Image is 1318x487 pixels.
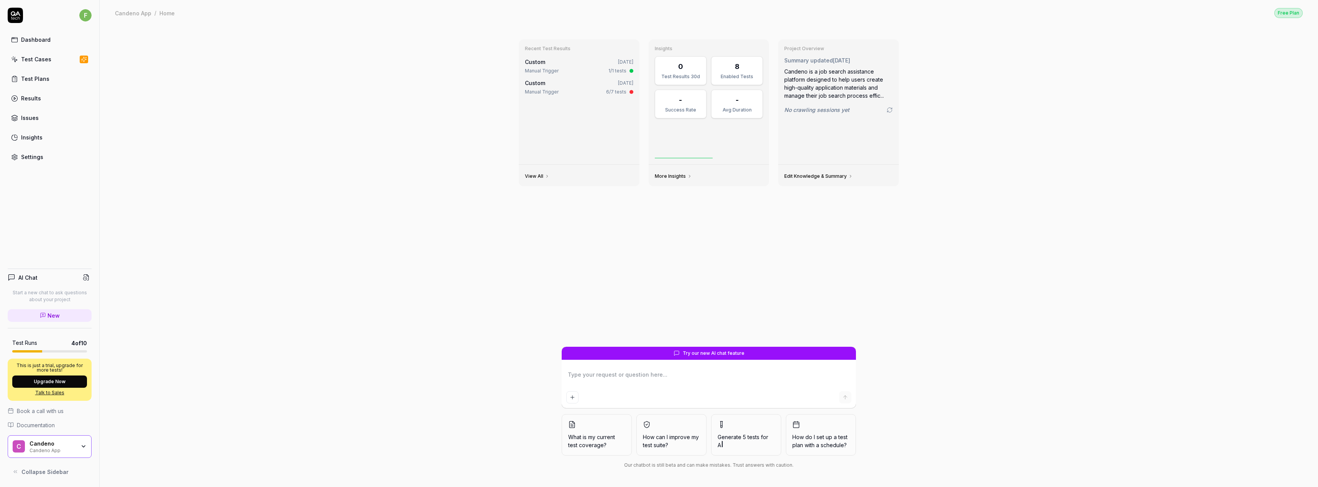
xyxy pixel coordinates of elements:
[711,414,781,456] button: Generate 5 tests forA
[679,95,682,105] div: -
[784,173,853,179] a: Edit Knowledge & Summary
[21,153,43,161] div: Settings
[17,407,64,415] span: Book a call with us
[21,55,51,63] div: Test Cases
[716,73,758,80] div: Enabled Tests
[8,289,92,303] p: Start a new chat to ask questions about your project
[154,9,156,17] div: /
[568,433,625,449] span: What is my current test coverage?
[8,130,92,145] a: Insights
[12,363,87,372] p: This is just a trial, upgrade for more tests!
[525,173,549,179] a: View All
[8,435,92,458] button: CCandenoCandeno App
[115,9,151,17] div: Candeno App
[8,464,92,479] button: Collapse Sidebar
[718,442,721,448] span: A
[79,8,92,23] button: f
[736,95,739,105] div: -
[718,433,775,449] span: Generate 5 tests for
[30,440,75,447] div: Candeno
[523,77,635,97] a: Custom[DATE]Manual Trigger6/7 tests
[8,52,92,67] a: Test Cases
[159,9,175,17] div: Home
[8,421,92,429] a: Documentation
[8,32,92,47] a: Dashboard
[12,339,37,346] h5: Test Runs
[1274,8,1303,18] button: Free Plan
[8,71,92,86] a: Test Plans
[13,440,25,453] span: C
[562,414,632,456] button: What is my current test coverage?
[735,61,739,72] div: 8
[21,36,51,44] div: Dashboard
[8,91,92,106] a: Results
[606,89,626,95] div: 6/7 tests
[525,59,545,65] span: Custom
[784,57,833,64] span: Summary updated
[21,75,49,83] div: Test Plans
[887,107,893,113] a: Go to crawling settings
[17,421,55,429] span: Documentation
[784,106,849,114] span: No crawling sessions yet
[566,391,579,403] button: Add attachment
[660,107,702,113] div: Success Rate
[21,468,69,476] span: Collapse Sidebar
[71,339,87,347] span: 4 of 10
[12,375,87,388] button: Upgrade Now
[525,46,633,52] h3: Recent Test Results
[8,110,92,125] a: Issues
[655,46,763,52] h3: Insights
[784,46,893,52] h3: Project Overview
[8,407,92,415] a: Book a call with us
[655,173,692,179] a: More Insights
[8,309,92,322] a: New
[683,350,744,357] span: Try our new AI chat feature
[18,274,38,282] h4: AI Chat
[562,462,856,469] div: Our chatbot is still beta and can make mistakes. Trust answers with caution.
[30,447,75,453] div: Candeno App
[678,61,683,72] div: 0
[21,114,39,122] div: Issues
[12,389,87,396] a: Talk to Sales
[786,414,856,456] button: How do I set up a test plan with a schedule?
[643,433,700,449] span: How can I improve my test suite?
[833,57,850,64] time: [DATE]
[525,67,559,74] div: Manual Trigger
[525,80,545,86] span: Custom
[48,312,60,320] span: New
[21,94,41,102] div: Results
[636,414,707,456] button: How can I improve my test suite?
[716,107,758,113] div: Avg Duration
[784,67,893,100] div: Candeno is a job search assistance platform designed to help users create high-quality applicatio...
[618,59,633,65] time: [DATE]
[660,73,702,80] div: Test Results 30d
[21,133,43,141] div: Insights
[525,89,559,95] div: Manual Trigger
[618,80,633,86] time: [DATE]
[792,433,849,449] span: How do I set up a test plan with a schedule?
[79,9,92,21] span: f
[8,149,92,164] a: Settings
[608,67,626,74] div: 1/1 tests
[523,56,635,76] a: Custom[DATE]Manual Trigger1/1 tests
